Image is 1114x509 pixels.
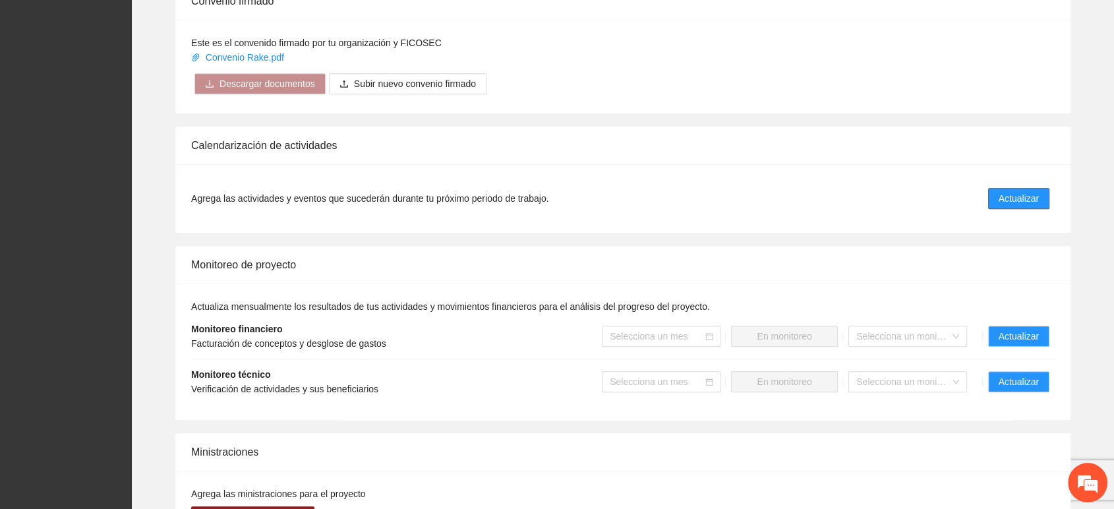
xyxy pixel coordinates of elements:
[191,38,442,48] span: Este es el convenido firmado por tu organización y FICOSEC
[191,53,200,62] span: paper-clip
[191,384,378,394] span: Verificación de actividades y sus beneficiarios
[194,73,326,94] button: downloadDescargar documentos
[999,191,1039,206] span: Actualizar
[220,76,315,91] span: Descargar documentos
[7,360,251,406] textarea: Escriba su mensaje y pulse “Intro”
[191,191,548,206] span: Agrega las actividades y eventos que sucederán durante tu próximo periodo de trabajo.
[339,79,349,90] span: upload
[191,301,710,312] span: Actualiza mensualmente los resultados de tus actividades y movimientos financieros para el anális...
[191,246,1055,284] div: Monitoreo de proyecto
[69,67,221,84] div: Chatee con nosotros ahora
[205,79,214,90] span: download
[76,176,182,309] span: Estamos en línea.
[988,188,1049,209] button: Actualizar
[191,127,1055,164] div: Calendarización de actividades
[705,378,713,386] span: calendar
[191,489,366,499] span: Agrega las ministraciones para el proyecto
[705,332,713,340] span: calendar
[329,78,486,89] span: uploadSubir nuevo convenio firmado
[191,433,1055,471] div: Ministraciones
[191,338,386,349] span: Facturación de conceptos y desglose de gastos
[999,329,1039,344] span: Actualizar
[354,76,476,91] span: Subir nuevo convenio firmado
[999,374,1039,389] span: Actualizar
[988,326,1049,347] button: Actualizar
[191,369,271,380] strong: Monitoreo técnico
[191,324,282,334] strong: Monitoreo financiero
[191,52,287,63] a: Convenio Rake.pdf
[329,73,486,94] button: uploadSubir nuevo convenio firmado
[988,371,1049,392] button: Actualizar
[216,7,248,38] div: Minimizar ventana de chat en vivo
